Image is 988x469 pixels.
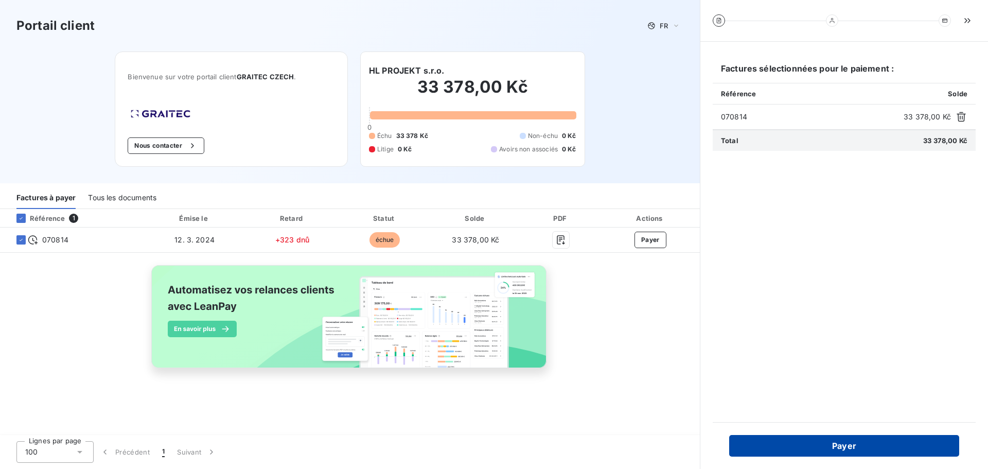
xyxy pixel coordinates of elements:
[16,187,76,209] div: Factures à payer
[528,131,558,141] span: Non-échu
[16,16,95,35] h3: Portail client
[128,107,193,121] img: Company logo
[562,145,576,154] span: 0 Kč
[523,213,599,223] div: PDF
[377,145,394,154] span: Litige
[713,62,976,83] h6: Factures sélectionnées pour le paiement :
[128,137,204,154] button: Nous contacter
[367,123,372,131] span: 0
[162,447,165,457] span: 1
[396,131,428,141] span: 33 378 Kč
[634,232,666,248] button: Payer
[171,441,223,463] button: Suivant
[8,214,65,223] div: Référence
[452,235,499,244] span: 33 378,00 Kč
[923,136,967,145] span: 33 378,00 Kč
[341,213,429,223] div: Statut
[142,259,558,386] img: banner
[369,77,576,108] h2: 33 378,00 Kč
[398,145,412,154] span: 0 Kč
[248,213,337,223] div: Retard
[369,232,400,248] span: échue
[88,187,156,209] div: Tous les documents
[432,213,519,223] div: Solde
[146,213,243,223] div: Émise le
[904,112,951,122] span: 33 378,00 Kč
[174,235,215,244] span: 12. 3. 2024
[603,213,698,223] div: Actions
[275,235,309,244] span: +323 dnů
[729,435,959,457] button: Payer
[69,214,78,223] span: 1
[94,441,156,463] button: Précédent
[369,64,445,77] h6: HL PROJEKT s.r.o.
[562,131,576,141] span: 0 Kč
[721,136,738,145] span: Total
[721,90,756,98] span: Référence
[660,22,668,30] span: FR
[128,73,335,81] span: Bienvenue sur votre portail client .
[721,112,899,122] span: 070814
[42,235,68,245] span: 070814
[237,73,294,81] span: GRAITEC CZECH
[948,90,967,98] span: Solde
[377,131,392,141] span: Échu
[156,441,171,463] button: 1
[25,447,38,457] span: 100
[499,145,558,154] span: Avoirs non associés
